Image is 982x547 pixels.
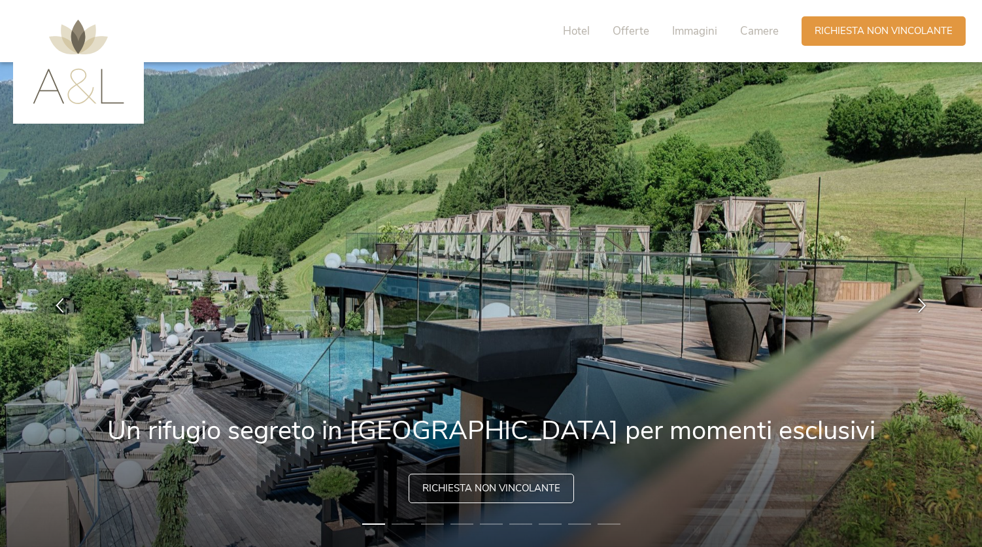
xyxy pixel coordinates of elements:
[740,24,779,39] span: Camere
[672,24,717,39] span: Immagini
[613,24,649,39] span: Offerte
[563,24,590,39] span: Hotel
[422,482,560,495] span: Richiesta non vincolante
[33,20,124,104] img: AMONTI & LUNARIS Wellnessresort
[815,24,953,38] span: Richiesta non vincolante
